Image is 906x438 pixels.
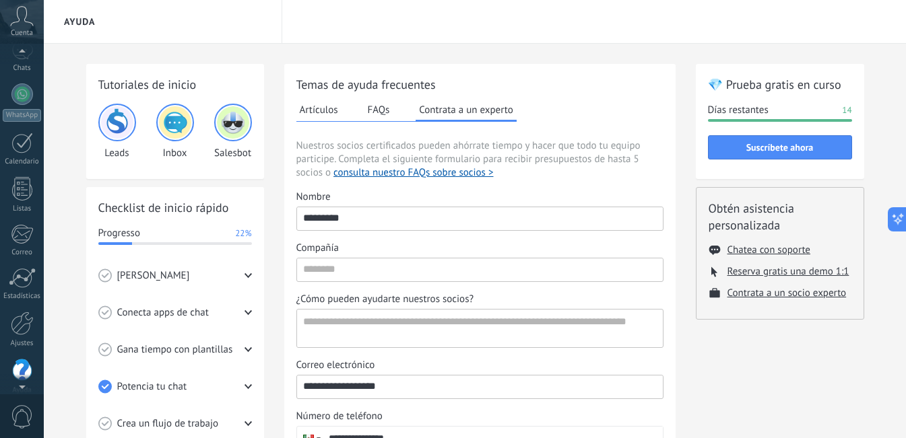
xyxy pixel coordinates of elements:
input: Correo electrónico [297,375,663,397]
button: Suscríbete ahora [708,135,852,159]
span: Potencia tu chat [117,380,187,394]
span: Suscríbete ahora [746,143,814,152]
button: Contrata a un experto [416,100,516,122]
button: consulta nuestro FAQs sobre socios > [333,166,493,180]
textarea: ¿Cómo pueden ayudarte nuestros socios? [297,309,660,347]
span: Correo electrónico [296,359,375,372]
button: FAQs [364,100,393,120]
div: Ajustes [3,339,42,348]
input: Compañía [297,258,663,280]
h2: Temas de ayuda frecuentes [296,76,664,93]
h2: 💎 Prueba gratis en curso [708,76,852,93]
button: Artículos [296,100,342,120]
div: Chats [3,64,42,73]
div: Correo [3,248,42,257]
button: Contrata a un socio experto [727,287,847,299]
span: 14 [842,104,851,117]
button: Chatea con soporte [727,244,810,256]
span: Días restantes [708,104,769,117]
div: Salesbot [214,104,252,159]
input: Nombre [297,207,663,229]
span: Compañía [296,242,339,255]
span: Progresso [98,227,140,240]
span: Crea un flujo de trabajo [117,417,219,431]
span: Número de teléfono [296,410,383,423]
h2: Tutoriales de inicio [98,76,252,93]
span: Gana tiempo con plantillas [117,343,233,357]
div: Leads [98,104,136,159]
span: [PERSON_NAME] [117,269,190,283]
div: Listas [3,205,42,213]
h2: Obtén asistencia personalizada [709,200,851,233]
span: Nuestros socios certificados pueden ahórrate tiempo y hacer que todo tu equipo participe. Complet... [296,139,664,180]
div: Calendario [3,157,42,166]
span: ¿Cómo pueden ayudarte nuestros socios? [296,293,474,306]
button: Reserva gratis una demo 1:1 [727,265,849,278]
div: Inbox [156,104,194,159]
span: Cuenta [11,29,33,38]
span: Conecta apps de chat [117,306,209,320]
span: 22% [235,227,251,240]
span: Nombre [296,190,331,204]
div: Estadísticas [3,292,42,301]
div: WhatsApp [3,109,41,122]
h2: Checklist de inicio rápido [98,199,252,216]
